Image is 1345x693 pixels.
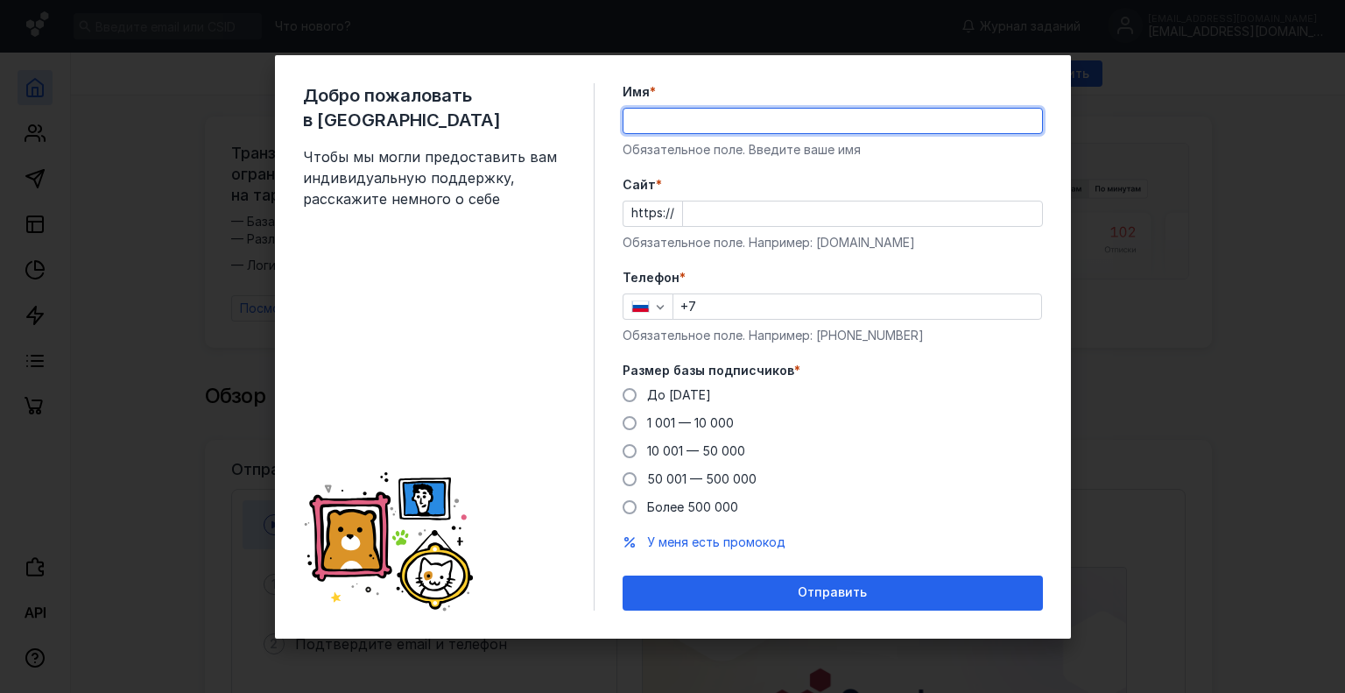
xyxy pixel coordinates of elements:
[647,534,785,551] button: У меня есть промокод
[623,362,794,379] span: Размер базы подписчиков
[647,415,734,430] span: 1 001 — 10 000
[647,499,738,514] span: Более 500 000
[623,176,656,194] span: Cайт
[647,471,757,486] span: 50 001 — 500 000
[647,534,785,549] span: У меня есть промокод
[623,234,1043,251] div: Обязательное поле. Например: [DOMAIN_NAME]
[647,443,745,458] span: 10 001 — 50 000
[623,83,650,101] span: Имя
[798,585,867,600] span: Отправить
[303,83,566,132] span: Добро пожаловать в [GEOGRAPHIC_DATA]
[647,387,711,402] span: До [DATE]
[303,146,566,209] span: Чтобы мы могли предоставить вам индивидуальную поддержку, расскажите немного о себе
[623,576,1043,611] button: Отправить
[623,327,1043,344] div: Обязательное поле. Например: [PHONE_NUMBER]
[623,269,680,286] span: Телефон
[623,141,1043,159] div: Обязательное поле. Введите ваше имя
